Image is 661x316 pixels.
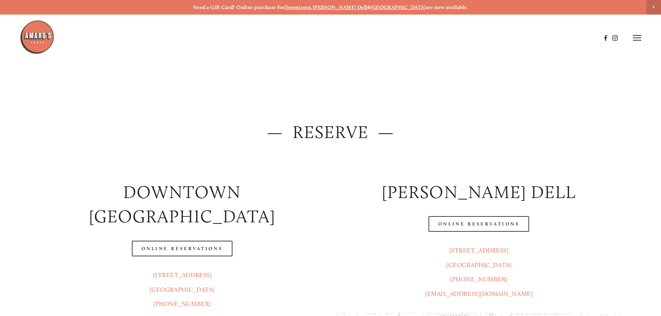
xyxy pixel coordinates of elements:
[150,286,215,293] a: [GEOGRAPHIC_DATA]
[20,20,54,54] img: Amaro's Table
[450,275,508,283] a: [PHONE_NUMBER]
[429,216,529,232] a: Online Reservations
[449,247,509,254] a: [STREET_ADDRESS]
[337,180,621,205] h2: [PERSON_NAME] DELL
[40,180,324,229] h2: Downtown [GEOGRAPHIC_DATA]
[425,290,533,298] a: [EMAIL_ADDRESS][DOMAIN_NAME]
[371,4,426,10] a: [GEOGRAPHIC_DATA]
[426,4,468,10] strong: are now available.
[132,241,232,256] a: Online Reservations
[313,4,367,10] a: [PERSON_NAME] Dell
[311,4,312,10] strong: ,
[446,261,511,269] a: [GEOGRAPHIC_DATA]
[193,4,285,10] strong: Need a Gift Card? Online purchase for
[367,4,371,10] strong: &
[153,271,212,279] a: [STREET_ADDRESS]
[285,4,311,10] a: Downtown
[40,120,621,145] h2: — Reserve —
[153,300,211,308] a: [PHONE_NUMBER]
